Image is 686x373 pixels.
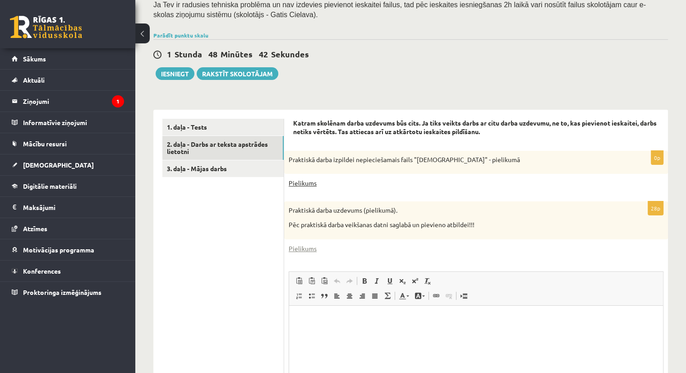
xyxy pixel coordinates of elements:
[12,48,124,69] a: Sākums
[331,290,343,302] a: По левому краю
[23,197,124,218] legend: Maksājumi
[153,32,208,39] a: Parādīt punktu skalu
[12,239,124,260] a: Motivācijas programma
[162,119,284,135] a: 1. daļa - Tests
[421,275,434,287] a: Убрать форматирование
[23,55,46,63] span: Sākums
[259,49,268,59] span: 42
[648,201,663,215] p: 28p
[430,290,442,302] a: Вставить/Редактировать ссылку (Ctrl+K)
[12,154,124,175] a: [DEMOGRAPHIC_DATA]
[23,182,77,190] span: Digitālie materiāli
[358,275,371,287] a: Полужирный (Ctrl+B)
[153,1,646,19] span: Ja Tev ir radusies tehniska problēma un nav izdevies pievienot ieskaitei failus, tad pēc ieskaite...
[23,91,124,112] legend: Ziņojumi
[23,246,94,254] span: Motivācijas programma
[383,275,396,287] a: Подчеркнутый (Ctrl+U)
[409,275,421,287] a: Надстрочный индекс
[305,290,318,302] a: Вставить / удалить маркированный список
[289,220,618,229] p: Pēc praktiskā darba veikšanas datni saglabā un pievieno atbildei!!!
[271,49,309,59] span: Sekundes
[12,91,124,112] a: Ziņojumi1
[12,176,124,196] a: Digitālie materiāli
[289,155,618,164] p: Praktiskā darba izpildei nepieciešamais fails "[DEMOGRAPHIC_DATA]" - pielikumā
[331,275,343,287] a: Отменить (Ctrl+Z)
[23,288,101,296] span: Proktoringa izmēģinājums
[23,267,61,275] span: Konferences
[10,16,82,38] a: Rīgas 1. Tālmācības vidusskola
[343,290,356,302] a: По центру
[112,95,124,107] i: 1
[208,49,217,59] span: 48
[12,218,124,239] a: Atzīmes
[293,119,657,136] strong: Katram skolēnam darba uzdevums būs cits. Ja tiks veikts darbs ar citu darba uzdevumu, ne to, kas ...
[381,290,394,302] a: Математика
[162,160,284,177] a: 3. daļa - Mājas darbs
[343,275,356,287] a: Повторить (Ctrl+Y)
[12,261,124,281] a: Konferences
[156,67,194,80] button: Iesniegt
[318,275,331,287] a: Вставить из Word
[651,150,663,165] p: 0p
[356,290,368,302] a: По правому краю
[442,290,455,302] a: Убрать ссылку
[12,133,124,154] a: Mācību resursi
[412,290,428,302] a: Цвет фона
[293,290,305,302] a: Вставить / удалить нумерованный список
[368,290,381,302] a: По ширине
[175,49,202,59] span: Stunda
[197,67,278,80] a: Rakstīt skolotājam
[167,49,171,59] span: 1
[12,282,124,303] a: Proktoringa izmēģinājums
[371,275,383,287] a: Курсив (Ctrl+I)
[289,206,618,215] p: Praktiskā darba uzdevums (pielikumā).
[23,76,45,84] span: Aktuāli
[12,197,124,218] a: Maksājumi
[289,244,317,253] a: Pielikums
[457,290,470,302] a: Вставить разрыв страницы для печати
[12,112,124,133] a: Informatīvie ziņojumi
[23,112,124,133] legend: Informatīvie ziņojumi
[305,275,318,287] a: Вставить только текст (Ctrl+Shift+V)
[396,290,412,302] a: Цвет текста
[23,224,47,233] span: Atzīmes
[162,136,284,160] a: 2. daļa - Darbs ar teksta apstrādes lietotni
[396,275,409,287] a: Подстрочный индекс
[23,140,67,148] span: Mācību resursi
[318,290,331,302] a: Цитата
[221,49,253,59] span: Minūtes
[12,70,124,90] a: Aktuāli
[289,178,317,188] a: Pielikums
[23,161,94,169] span: [DEMOGRAPHIC_DATA]
[293,275,305,287] a: Вставить (Ctrl+V)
